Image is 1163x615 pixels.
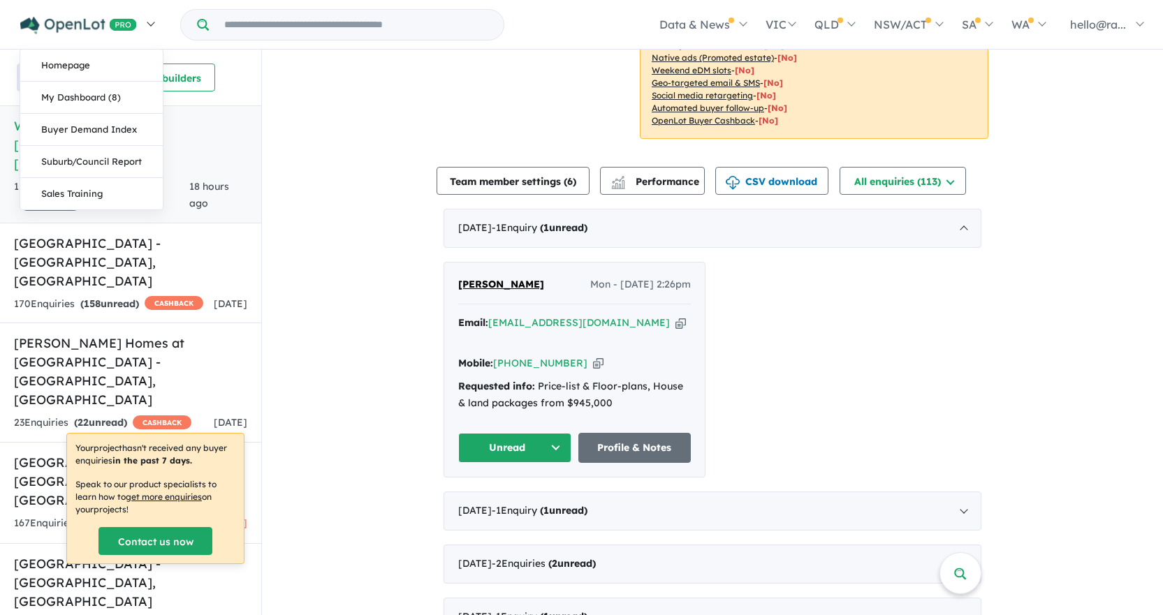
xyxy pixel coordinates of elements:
strong: Requested info: [458,380,535,392]
div: 23 Enquir ies [14,415,191,431]
span: 1 [543,504,549,517]
button: Copy [675,316,686,330]
h5: Woodlands Estate - [GEOGRAPHIC_DATA] , [GEOGRAPHIC_DATA] [14,117,247,173]
span: Mon - [DATE] 2:26pm [590,276,691,293]
span: [DATE] [214,297,247,310]
span: 18 hours ago [189,180,229,209]
a: Sales Training [20,178,163,209]
strong: Mobile: [458,357,493,369]
a: My Dashboard (8) [20,82,163,114]
span: 6 [567,175,573,188]
span: [No] [735,65,754,75]
a: [PERSON_NAME] [458,276,544,293]
p: Speak to our product specialists to learn how to on your projects ! [75,478,235,516]
a: Contact us now [98,527,212,555]
strong: ( unread) [74,416,127,429]
h5: [GEOGRAPHIC_DATA] - [GEOGRAPHIC_DATA] , [GEOGRAPHIC_DATA] [14,554,247,611]
u: get more enquiries [126,491,202,502]
div: [DATE] [444,209,981,248]
button: All enquiries (113) [840,167,966,195]
img: Openlot PRO Logo White [20,17,137,34]
span: [No] [777,52,797,63]
a: Homepage [20,50,163,82]
span: CASHBACK [133,415,191,429]
img: bar-chart.svg [611,180,625,189]
img: line-chart.svg [612,176,624,184]
span: 2 [552,557,557,570]
b: in the past 7 days. [112,455,192,466]
button: Performance [600,167,705,195]
span: Performance [613,175,699,188]
input: Try estate name, suburb, builder or developer [212,10,501,40]
div: 113 Enquir ies [14,179,189,212]
a: [PHONE_NUMBER] [493,357,587,369]
h5: [GEOGRAPHIC_DATA] - [GEOGRAPHIC_DATA] , [GEOGRAPHIC_DATA] [14,234,247,290]
a: Buyer Demand Index [20,114,163,146]
span: [No] [768,103,787,113]
strong: Email: [458,316,488,329]
u: OpenLot Buyer Cashback [652,115,755,126]
u: Automated buyer follow-up [652,103,764,113]
span: 22 [78,416,89,429]
span: [PERSON_NAME] [458,278,544,290]
span: [No] [763,77,783,88]
button: Team member settings (6) [437,167,590,195]
u: Geo-targeted email & SMS [652,77,760,88]
u: Social media retargeting [652,90,753,101]
span: CASHBACK [145,296,203,310]
span: hello@ra... [1070,17,1126,31]
span: [No] [759,115,778,126]
a: Profile & Notes [578,433,692,463]
p: Your project hasn't received any buyer enquiries [75,442,235,467]
button: CSV download [715,167,828,195]
div: 167 Enquir ies [14,515,204,533]
span: - 2 Enquir ies [492,557,596,570]
strong: ( unread) [548,557,596,570]
strong: ( unread) [540,221,587,234]
img: download icon [726,176,740,190]
div: [DATE] [444,491,981,531]
strong: ( unread) [80,297,139,310]
span: [DATE] [214,416,247,429]
span: - 1 Enquir y [492,504,587,517]
span: 1 [543,221,549,234]
button: Unread [458,433,571,463]
a: Suburb/Council Report [20,146,163,178]
h5: [GEOGRAPHIC_DATA] - [GEOGRAPHIC_DATA] , [GEOGRAPHIC_DATA] [14,453,247,510]
span: [No] [756,90,776,101]
u: Native ads (Promoted estate) [652,52,774,63]
h5: [PERSON_NAME] Homes at [GEOGRAPHIC_DATA] - [GEOGRAPHIC_DATA] , [GEOGRAPHIC_DATA] [14,334,247,409]
div: [DATE] [444,544,981,584]
button: Copy [593,356,604,371]
span: - 1 Enquir y [492,221,587,234]
div: Price-list & Floor-plans, House & land packages from $945,000 [458,378,691,412]
u: Weekend eDM slots [652,65,731,75]
strong: ( unread) [540,504,587,517]
span: 158 [84,297,101,310]
a: [EMAIL_ADDRESS][DOMAIN_NAME] [488,316,670,329]
div: 170 Enquir ies [14,296,203,313]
